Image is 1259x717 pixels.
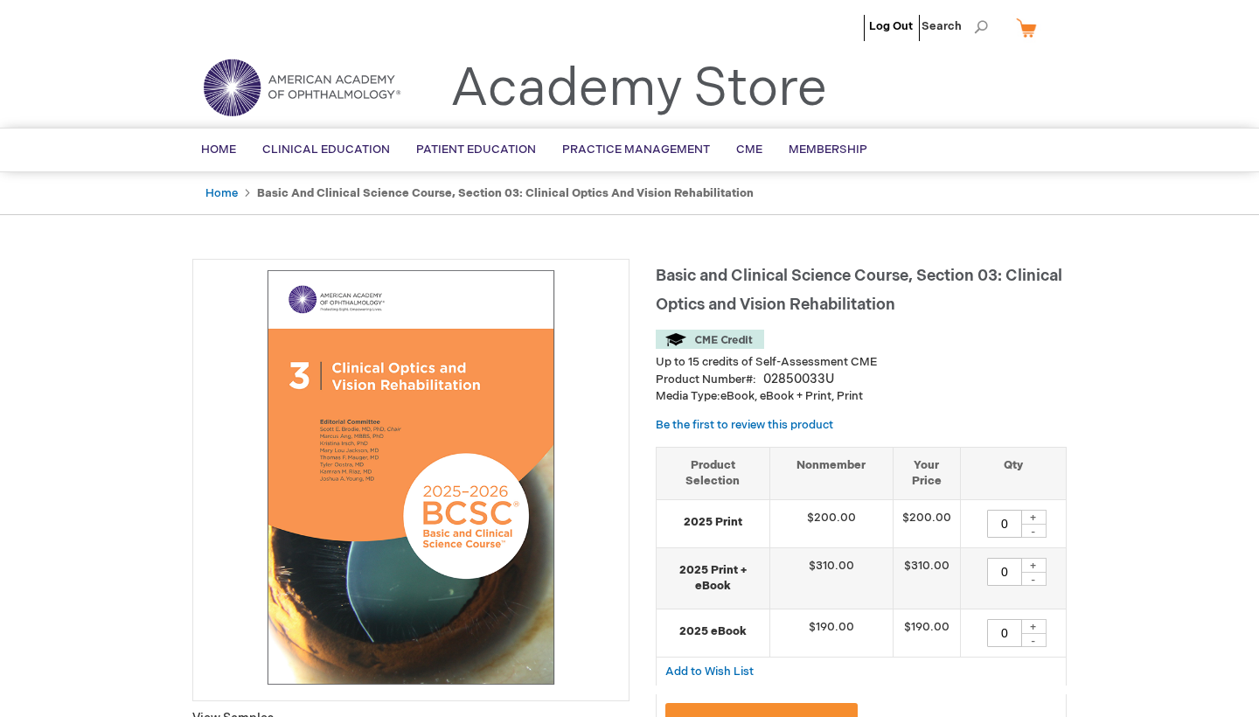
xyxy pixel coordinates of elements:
img: CME Credit [656,330,764,349]
strong: 2025 Print + eBook [665,562,761,595]
td: $200.00 [769,499,893,547]
th: Product Selection [657,447,769,499]
strong: 2025 eBook [665,623,761,640]
div: - [1020,633,1047,647]
span: Practice Management [562,143,710,157]
p: eBook, eBook + Print, Print [656,388,1067,405]
a: Log Out [869,19,913,33]
span: Search [922,9,988,44]
li: Up to 15 credits of Self-Assessment CME [656,354,1067,371]
th: Your Price [893,447,960,499]
div: 02850033U [763,371,834,388]
strong: 2025 Print [665,514,761,531]
span: Home [201,143,236,157]
td: $310.00 [769,547,893,609]
span: Patient Education [416,143,536,157]
strong: Product Number [656,372,756,386]
td: $200.00 [893,499,960,547]
div: + [1020,510,1047,525]
a: Be the first to review this product [656,418,833,432]
img: Basic and Clinical Science Course, Section 03: Clinical Optics and Vision Rehabilitation [202,268,620,686]
a: Academy Store [450,58,827,121]
span: Basic and Clinical Science Course, Section 03: Clinical Optics and Vision Rehabilitation [656,267,1062,314]
div: - [1020,524,1047,538]
span: Clinical Education [262,143,390,157]
span: Membership [789,143,867,157]
a: Add to Wish List [665,664,754,679]
input: Qty [987,558,1022,586]
div: + [1020,619,1047,634]
td: $190.00 [769,609,893,657]
th: Nonmember [769,447,893,499]
input: Qty [987,510,1022,538]
td: $310.00 [893,547,960,609]
div: + [1020,558,1047,573]
input: Qty [987,619,1022,647]
th: Qty [960,447,1066,499]
span: CME [736,143,762,157]
strong: Basic and Clinical Science Course, Section 03: Clinical Optics and Vision Rehabilitation [257,186,754,200]
strong: Media Type: [656,389,720,403]
td: $190.00 [893,609,960,657]
div: - [1020,572,1047,586]
a: Home [205,186,238,200]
